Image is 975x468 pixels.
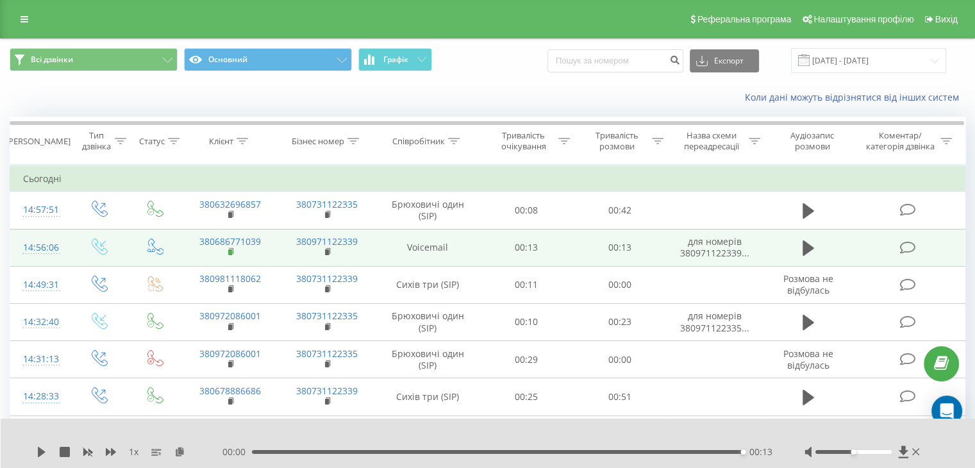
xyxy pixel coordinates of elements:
[376,266,480,303] td: Сихів три (SIP)
[23,347,57,372] div: 14:31:13
[199,385,261,397] a: 380678886686
[199,310,261,322] a: 380972086001
[480,266,573,303] td: 00:11
[296,235,358,247] a: 380971122339
[129,446,138,458] span: 1 x
[139,136,165,147] div: Статус
[358,48,432,71] button: Графік
[851,449,856,455] div: Accessibility label
[10,48,178,71] button: Всі дзвінки
[480,303,573,340] td: 00:10
[23,272,57,297] div: 14:49:31
[745,91,965,103] a: Коли дані можуть відрізнятися вiд інших систем
[392,136,445,147] div: Співробітник
[741,449,746,455] div: Accessibility label
[573,415,666,453] td: 00:39
[376,415,480,453] td: Брюховичі один (SIP)
[862,130,937,152] div: Коментар/категорія дзвінка
[480,229,573,266] td: 00:13
[199,198,261,210] a: 380632696857
[23,235,57,260] div: 14:56:06
[935,14,958,24] span: Вихід
[783,347,833,371] span: Розмова не відбулась
[376,192,480,229] td: Брюховичі один (SIP)
[690,49,759,72] button: Експорт
[573,266,666,303] td: 00:00
[296,385,358,397] a: 380731122339
[199,347,261,360] a: 380972086001
[81,130,111,152] div: Тип дзвінка
[680,310,749,333] span: для номерів 380971122335...
[775,130,850,152] div: Аудіозапис розмови
[680,235,749,259] span: для номерів 380971122339...
[480,378,573,415] td: 00:25
[573,303,666,340] td: 00:23
[199,235,261,247] a: 380686771039
[931,396,962,426] div: Open Intercom Messenger
[678,130,746,152] div: Назва схеми переадресації
[573,341,666,378] td: 00:00
[31,54,73,65] span: Всі дзвінки
[199,272,261,285] a: 380981118062
[697,14,792,24] span: Реферальна програма
[813,14,913,24] span: Налаштування профілю
[6,136,71,147] div: [PERSON_NAME]
[480,341,573,378] td: 00:29
[480,192,573,229] td: 00:08
[23,384,57,409] div: 14:28:33
[10,166,965,192] td: Сьогодні
[573,378,666,415] td: 00:51
[296,272,358,285] a: 380731122339
[376,341,480,378] td: Брюховичі один (SIP)
[749,446,772,458] span: 00:13
[376,378,480,415] td: Сихів три (SIP)
[296,198,358,210] a: 380731122335
[222,446,252,458] span: 00:00
[383,55,408,64] span: Графік
[480,415,573,453] td: 00:20
[23,310,57,335] div: 14:32:40
[184,48,352,71] button: Основний
[783,272,833,296] span: Розмова не відбулась
[209,136,233,147] div: Клієнт
[296,347,358,360] a: 380731122335
[376,303,480,340] td: Брюховичі один (SIP)
[23,197,57,222] div: 14:57:51
[296,310,358,322] a: 380731122335
[376,229,480,266] td: Voicemail
[573,192,666,229] td: 00:42
[492,130,556,152] div: Тривалість очікування
[292,136,344,147] div: Бізнес номер
[573,229,666,266] td: 00:13
[585,130,649,152] div: Тривалість розмови
[547,49,683,72] input: Пошук за номером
